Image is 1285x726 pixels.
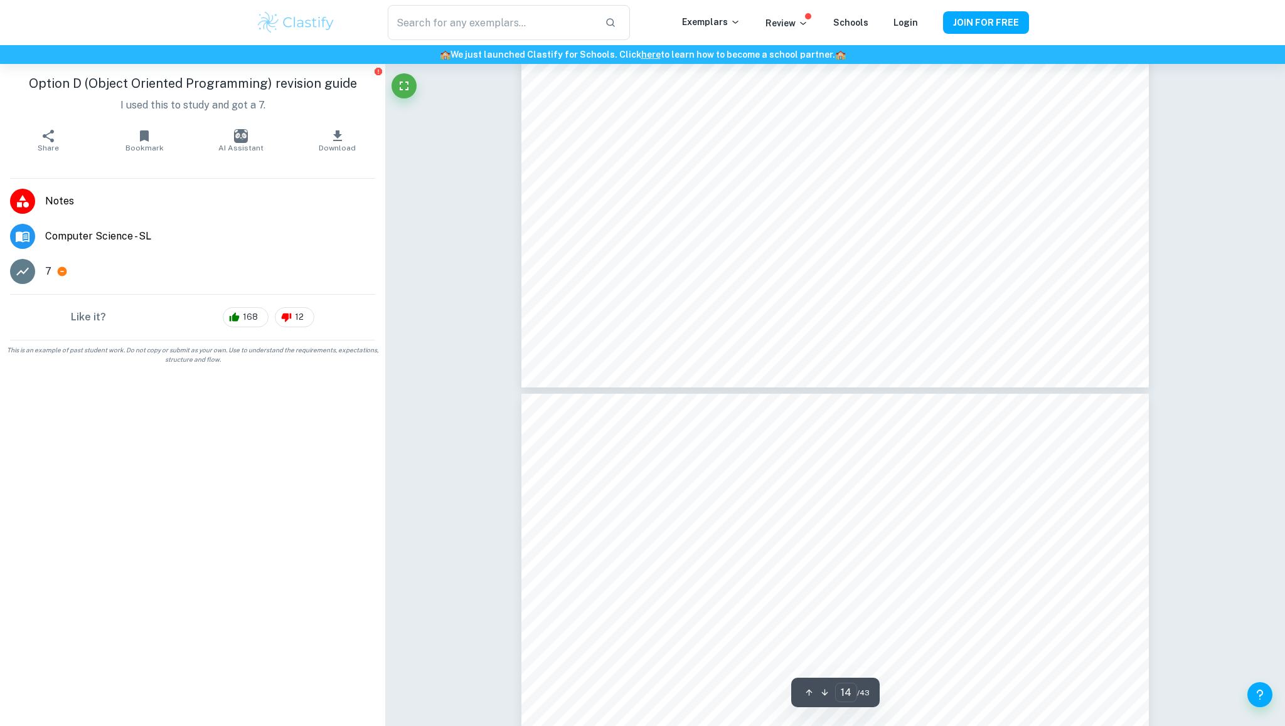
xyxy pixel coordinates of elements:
p: Review [765,16,808,30]
h6: Like it? [71,310,106,325]
button: Fullscreen [392,73,417,98]
button: Help and Feedback [1247,682,1272,707]
img: AI Assistant [234,129,248,143]
span: Bookmark [125,144,164,152]
span: Share [38,144,59,152]
span: This is an example of past student work. Do not copy or submit as your own. Use to understand the... [5,345,380,364]
a: here [641,50,661,60]
span: 12 [288,311,311,324]
a: Login [893,18,918,28]
span: Download [319,144,356,152]
span: AI Assistant [218,144,264,152]
h6: We just launched Clastify for Schools. Click to learn how to become a school partner. [3,48,1282,61]
input: Search for any exemplars... [388,5,595,40]
button: AI Assistant [193,123,289,158]
span: Computer Science - SL [45,229,375,244]
button: Bookmark [97,123,193,158]
button: JOIN FOR FREE [943,11,1029,34]
button: Report issue [373,66,383,76]
div: 12 [275,307,314,327]
img: Clastify logo [256,10,336,35]
button: Download [289,123,386,158]
a: Schools [833,18,868,28]
span: 168 [236,311,265,324]
p: I used this to study and got a 7. [10,98,375,113]
p: 7 [45,264,51,279]
span: 🏫 [835,50,846,60]
span: 🏫 [440,50,451,60]
div: 168 [223,307,269,327]
h1: Option D (Object Oriented Programming) revision guide [10,74,375,93]
p: Exemplars [682,15,740,29]
span: Notes [45,194,375,209]
span: / 43 [857,687,870,698]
